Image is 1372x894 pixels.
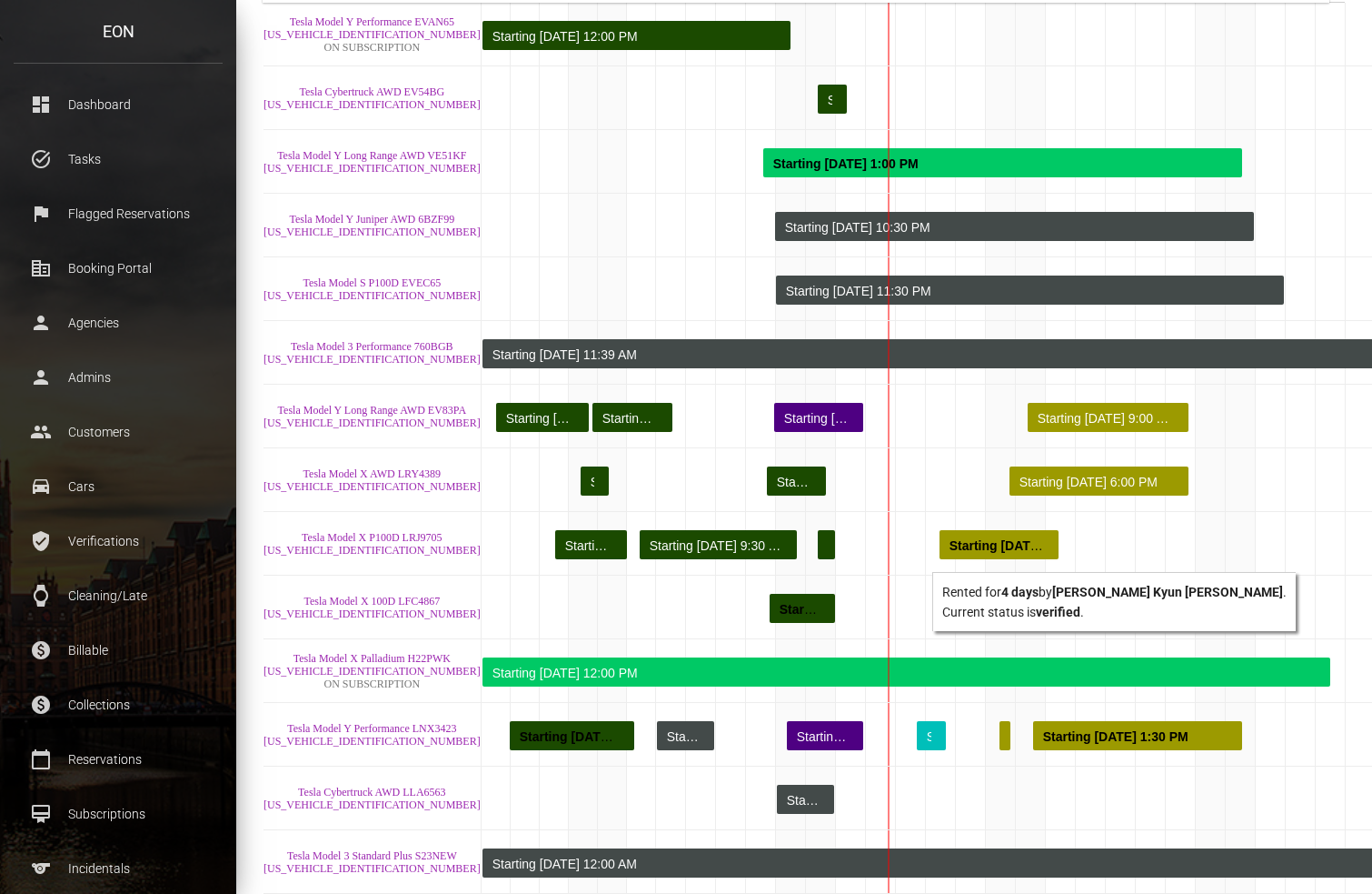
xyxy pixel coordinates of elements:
div: Rented for 2 days, 14 hours by Daniel Li . Current status is cleaning . [787,721,863,750]
div: Rented for 1 day by Tzuken Shen . Current status is completed . [581,467,609,496]
a: Tesla Model Y Performance LNX3423 [US_VEHICLE_IDENTIFICATION_NUMBER] [263,722,481,748]
a: person Agencies [14,300,223,346]
a: Tesla Model X 100D LFC4867 [US_VEHICLE_IDENTIFICATION_NUMBER] [263,595,481,620]
div: Starting [DATE] 10:00 PM [784,404,849,433]
div: Rented for 6 days by Daniel Campbell-Benson . Current status is verified . [1009,467,1188,496]
p: Billable [27,637,209,664]
a: Tesla Model X AWD LRY4389 [US_VEHICLE_IDENTIFICATION_NUMBER] [263,467,481,493]
p: Dashboard [27,91,209,118]
div: Rented for 2 days, 5 hours by Peilun Cai . Current status is completed . [770,594,835,623]
div: Rented for 1 day by Elijah Mishkind . Current status is confirmed . [917,721,946,750]
div: Starting [DATE] 11:30 PM [786,276,1269,306]
td: Tesla Model X P100D LRJ9705 5YJXCBE49HF071093 [263,512,482,576]
div: Rented for 16 days, 23 hours by Admin Block . Current status is rental . [776,276,1284,305]
p: Customers [27,418,209,446]
a: Tesla Model 3 Standard Plus S23NEW [US_VEHICLE_IDENTIFICATION_NUMBER] [263,849,481,875]
p: Verifications [27,527,209,555]
a: sports Incidentals [14,846,223,891]
a: Tesla Model X Palladium H22PWK [US_VEHICLE_IDENTIFICATION_NUMBER] [263,652,481,678]
div: Rented for 10 hours by Michael McCusker . Current status is verified . [999,721,1010,750]
div: Starting [DATE] 9:00 AM [1038,404,1174,433]
div: Starting [DATE] 6:00 PM [602,404,658,433]
div: Starting [DATE] 12:00 AM [787,786,820,815]
p: Cleaning/Late [27,582,209,609]
a: person Admins [14,355,223,400]
td: Tesla Model X 100D LFC4867 5YJXCDE28HF044073 [263,576,482,639]
p: Cars [27,473,209,500]
div: Starting [DATE] 9:00 AM [828,85,832,115]
p: Incidentals [27,855,209,882]
a: Tesla Cybertruck AWD LLA6563 [US_VEHICLE_IDENTIFICATION_NUMBER] [263,786,481,811]
a: Tesla Cybertruck AWD EV54BG [US_VEHICLE_IDENTIFICATION_NUMBER] [263,85,481,111]
a: watch Cleaning/Late [14,573,223,618]
td: Tesla Model X Palladium H22PWK 7SAXCDE56NF339682 ON SUBSCRIPTION [263,639,482,703]
div: Starting [DATE] 12:00 PM [492,658,1316,688]
td: Tesla Model X AWD LRY4389 5YJXCDE26LF235113 [263,448,482,512]
b: [PERSON_NAME] Kyun [PERSON_NAME] [1052,585,1283,599]
a: Tesla Model Y Juniper AWD 6BZF99 [US_VEHICLE_IDENTIFICATION_NUMBER] [263,213,481,238]
td: Tesla Model Y Performance EVAN65 7SAYGDEF4NF444965 ON SUBSCRIPTION [263,3,482,66]
p: Subscriptions [27,800,209,828]
div: Rented for 3 days, 5 hours by Ruiyang Chen . Current status is completed . [496,403,589,432]
strong: Starting [DATE] 10:00 AM [949,538,1102,553]
div: Rented for 1 day, 23 hours by Admin Block . Current status is rental . [657,721,714,750]
div: Rented for 14 hours by Michal Igla . Current status is completed . [818,530,835,559]
div: Starting [DATE] 4:00 PM [927,722,931,751]
p: Tasks [27,146,209,173]
div: Starting [DATE] 11:30 AM [565,531,612,560]
p: Admins [27,364,209,391]
a: Tesla Model Y Long Range AWD VE51KF [US_VEHICLE_IDENTIFICATION_NUMBER] [263,149,481,175]
a: Tesla Model 3 Performance 760BGB [US_VEHICLE_IDENTIFICATION_NUMBER] [263,340,481,366]
a: paid Collections [14,682,223,728]
td: Tesla Cybertruck AWD LLA6563 7G2CEHED0RA013087 [263,767,482,830]
a: card_membership Subscriptions [14,791,223,837]
strong: Starting [DATE] 10:00 PM [520,729,672,744]
div: Rented for 4 days, 8 hours by Justin Owades . Current status is completed . [510,721,634,750]
p: Flagged Reservations [27,200,209,227]
p: Booking Portal [27,255,209,282]
div: Rented for 5 days, 7 hours by Andre Aboulian . Current status is completed . [640,530,797,559]
a: Tesla Model S P100D EVEC65 [US_VEHICLE_IDENTIFICATION_NUMBER] [263,276,481,302]
a: Tesla Model Y Performance EVAN65 [US_VEHICLE_IDENTIFICATION_NUMBER] [263,15,481,41]
div: Rented for 30 days by Jiyoung Park . Current status is rental . [482,658,1330,687]
td: Tesla Cybertruck AWD EV54BG 7G2CEHED1RA032750 [263,66,482,130]
td: Tesla Model Y Juniper AWD 6BZF99 7SAYGDED7TF385311 [263,194,482,257]
div: Rented for 7 days by Barbara Glaize . Current status is verified . [1033,721,1242,750]
div: Starting [DATE] 12:00 AM [667,722,700,751]
td: Tesla Model 3 Standard Plus S23NEW 5YJ3E1EA7LF737708 [263,830,482,894]
strong: Starting [DATE] 6:00 PM [780,602,925,617]
a: calendar_today Reservations [14,737,223,782]
span: ON SUBSCRIPTION [323,678,420,690]
a: dashboard Dashboard [14,82,223,127]
div: Starting [DATE] 6:00 PM [1019,467,1174,497]
div: Starting [DATE] 11:00 AM [506,404,574,433]
div: Rented for 2 days by Admin Block . Current status is rental . [777,785,834,814]
div: Rented for 2 days, 19 hours by Andrea Calabria . Current status is completed . [592,403,672,432]
td: Tesla Model Y Performance LNX3423 5YJYGDEF0LF037767 [263,703,482,767]
strong: Starting [DATE] 1:30 PM [1043,729,1188,744]
div: Rented for 30 days by Ryan Pawlicki . Current status is completed . [482,21,790,50]
td: Tesla Model S P100D EVEC65 5YJSA1E51NF486634 [263,257,482,321]
div: Starting [DATE] 12:00 PM [492,22,776,51]
b: verified [1036,605,1080,619]
a: Tesla Model X P100D LRJ9705 [US_VEHICLE_IDENTIFICATION_NUMBER] [263,531,481,557]
p: Agencies [27,309,209,337]
td: Tesla Model Y Long Range AWD VE51KF 7SAYGDEE3PA172500 [263,130,482,194]
div: Starting [DATE] 8:00 AM [797,722,849,751]
div: Starting [DATE] 9:30 AM [650,531,782,560]
div: Rented for 4 days by Jung Kyun Kim . Current status is verified . [940,530,1059,559]
div: Starting [DATE] 10:30 PM [785,213,1239,242]
a: task_alt Tasks [14,136,223,182]
a: flag Flagged Reservations [14,191,223,236]
a: paid Billable [14,628,223,673]
a: drive_eta Cars [14,464,223,509]
div: Rented for 2 days, 12 hours by William Klippgen . Current status is completed . [555,530,627,559]
a: verified_user Verifications [14,518,223,564]
a: people Customers [14,409,223,455]
div: Rented for 2 days by Christopher Lassen . Current status is completed . [767,467,826,496]
a: Tesla Model Y Long Range AWD EV83PA [US_VEHICLE_IDENTIFICATION_NUMBER] [263,404,481,429]
div: Rented for 3 days by Xinyan Wang . Current status is cleaning . [774,403,863,432]
b: 4 days [1001,585,1039,599]
td: Tesla Model 3 Performance 760BGB 5YJ3E1EC0NF306678 [263,321,482,385]
p: Collections [27,691,209,718]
